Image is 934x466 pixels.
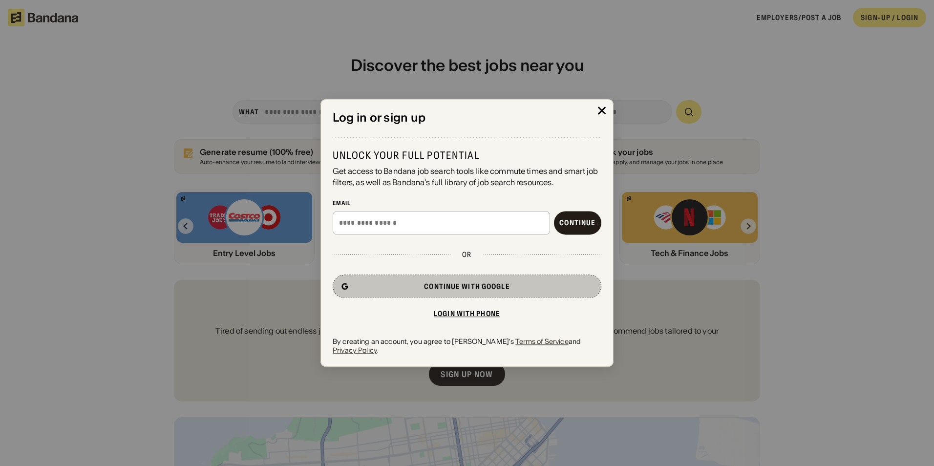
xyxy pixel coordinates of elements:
a: Terms of Service [515,337,568,346]
div: Log in or sign up [333,111,601,125]
div: or [462,250,471,259]
div: Login with phone [434,310,500,317]
a: Privacy Policy [333,346,377,355]
div: Get access to Bandana job search tools like commute times and smart job filters, as well as Banda... [333,166,601,188]
div: Continue with Google [424,283,509,290]
div: Unlock your full potential [333,149,601,162]
div: By creating an account, you agree to [PERSON_NAME]'s and . [333,337,601,355]
div: Continue [559,219,595,226]
div: Email [333,199,601,207]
